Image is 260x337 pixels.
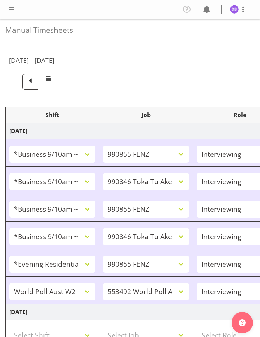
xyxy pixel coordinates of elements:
[230,5,239,14] img: dawn-belshaw1857.jpg
[9,56,54,64] h5: [DATE] - [DATE]
[5,26,255,34] h4: Manual Timesheets
[239,319,246,326] img: help-xxl-2.png
[9,111,95,119] div: Shift
[103,111,189,119] div: Job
